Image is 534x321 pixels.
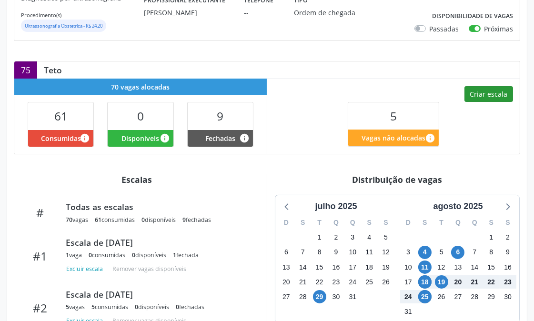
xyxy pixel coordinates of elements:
label: Passadas [429,24,459,34]
div: Q [344,215,361,230]
div: fechadas [182,216,211,224]
div: 70 vagas alocadas [14,79,267,95]
span: sábado, 30 de agosto de 2025 [501,290,514,303]
span: quarta-feira, 2 de julho de 2025 [329,231,343,244]
i: Vagas alocadas que possuem marcações associadas [80,133,90,143]
span: quarta-feira, 23 de julho de 2025 [329,275,343,289]
div: Q [328,215,344,230]
div: fechada [173,251,199,259]
div: consumidas [91,303,128,311]
div: #1 [20,249,59,263]
div: vaga [66,251,82,259]
div: vagas [66,216,88,224]
span: sexta-feira, 1 de agosto de 2025 [484,231,498,244]
i: Quantidade de vagas restantes do teto de vagas [425,133,435,143]
span: quinta-feira, 3 de julho de 2025 [346,231,359,244]
span: sábado, 23 de agosto de 2025 [501,275,514,289]
span: segunda-feira, 28 de julho de 2025 [296,290,310,303]
span: quinta-feira, 31 de julho de 2025 [346,290,359,303]
span: sexta-feira, 29 de agosto de 2025 [484,290,498,303]
span: terça-feira, 5 de agosto de 2025 [435,246,448,259]
span: terça-feira, 22 de julho de 2025 [313,275,326,289]
span: 1 [66,251,69,259]
span: quinta-feira, 10 de julho de 2025 [346,246,359,259]
div: agosto 2025 [429,200,486,213]
div: S [416,215,433,230]
span: quinta-feira, 17 de julho de 2025 [346,261,359,274]
span: 0 [141,216,145,224]
span: sexta-feira, 18 de julho de 2025 [363,261,376,274]
span: terça-feira, 19 de agosto de 2025 [435,275,448,289]
span: quinta-feira, 24 de julho de 2025 [346,275,359,289]
label: Próximas [484,24,513,34]
span: quinta-feira, 21 de agosto de 2025 [468,275,481,289]
div: S [294,215,311,230]
div: D [400,215,417,230]
div: consumidas [95,216,135,224]
span: quarta-feira, 6 de agosto de 2025 [451,246,464,259]
span: segunda-feira, 18 de agosto de 2025 [418,275,432,289]
small: Ultrassonografia Obstetrica - R$ 24,20 [25,23,102,29]
div: Ordem de chegada [294,8,356,18]
span: 0 [176,303,179,311]
div: disponíveis [141,216,176,224]
div: T [311,215,328,230]
span: 61 [54,108,68,124]
span: 5 [66,303,69,311]
span: 9 [217,108,223,124]
span: sábado, 19 de julho de 2025 [379,261,393,274]
div: Todas as escalas [66,201,247,212]
span: 5 [390,108,397,124]
div: Escala de [DATE] [66,289,247,300]
div: vagas [66,303,85,311]
span: segunda-feira, 25 de agosto de 2025 [418,290,432,303]
div: S [483,215,500,230]
div: Q [466,215,483,230]
span: domingo, 27 de julho de 2025 [280,290,293,303]
div: # [20,206,59,220]
span: segunda-feira, 11 de agosto de 2025 [418,261,432,274]
i: Vagas alocadas e sem marcações associadas que tiveram sua disponibilidade fechada [239,133,250,143]
span: sábado, 12 de julho de 2025 [379,246,393,259]
span: sábado, 5 de julho de 2025 [379,231,393,244]
span: quarta-feira, 27 de agosto de 2025 [451,290,464,303]
span: sexta-feira, 25 de julho de 2025 [363,275,376,289]
span: segunda-feira, 7 de julho de 2025 [296,246,310,259]
span: 0 [137,108,144,124]
span: sábado, 16 de agosto de 2025 [501,261,514,274]
span: segunda-feira, 21 de julho de 2025 [296,275,310,289]
span: quarta-feira, 30 de julho de 2025 [329,290,343,303]
i: Vagas alocadas e sem marcações associadas [160,133,170,143]
span: sexta-feira, 15 de agosto de 2025 [484,261,498,274]
span: domingo, 31 de agosto de 2025 [402,305,415,319]
span: sábado, 9 de agosto de 2025 [501,246,514,259]
div: disponíveis [132,251,166,259]
div: julho 2025 [311,200,361,213]
span: Disponíveis [121,133,159,143]
span: Fechadas [205,133,235,143]
span: segunda-feira, 14 de julho de 2025 [296,261,310,274]
div: S [361,215,378,230]
span: domingo, 20 de julho de 2025 [280,275,293,289]
span: sexta-feira, 11 de julho de 2025 [363,246,376,259]
span: quarta-feira, 9 de julho de 2025 [329,246,343,259]
span: quinta-feira, 7 de agosto de 2025 [468,246,481,259]
div: [PERSON_NAME] [144,8,231,18]
span: domingo, 17 de agosto de 2025 [402,275,415,289]
span: 61 [95,216,101,224]
span: Vagas não alocadas [362,133,425,143]
div: Distribuição de vagas [274,174,520,185]
span: domingo, 6 de julho de 2025 [280,246,293,259]
span: domingo, 3 de agosto de 2025 [402,246,415,259]
div: disponíveis [135,303,169,311]
span: sexta-feira, 22 de agosto de 2025 [484,275,498,289]
span: quinta-feira, 28 de agosto de 2025 [468,290,481,303]
span: terça-feira, 8 de julho de 2025 [313,246,326,259]
span: sábado, 2 de agosto de 2025 [501,231,514,244]
div: D [278,215,295,230]
div: S [500,215,516,230]
label: Disponibilidade de vagas [432,9,513,24]
div: Teto [37,65,69,75]
span: 0 [89,251,92,259]
div: Escala de [DATE] [66,237,247,248]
